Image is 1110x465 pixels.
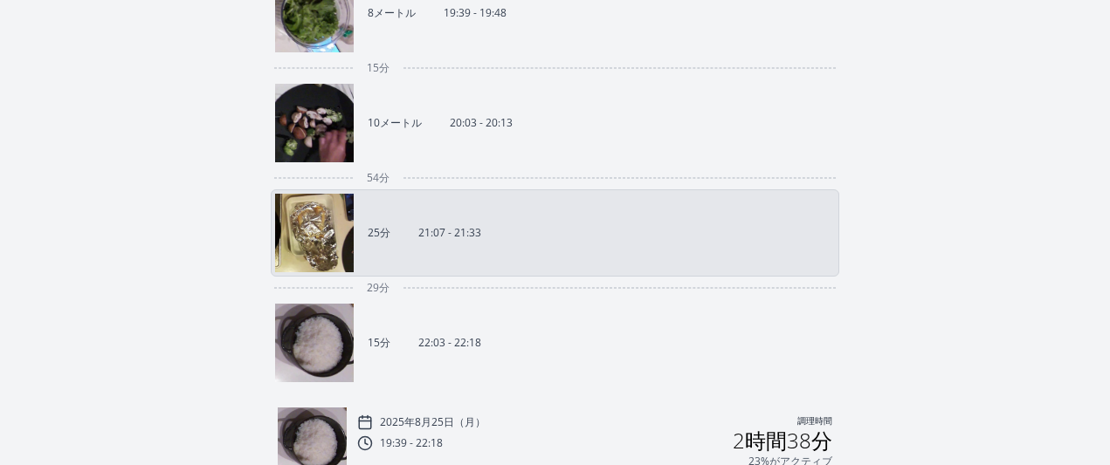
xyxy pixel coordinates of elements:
font: 10メートル [368,115,422,130]
font: 19:39 - 19:48 [444,5,507,20]
font: 15分 [368,335,390,350]
font: 15分 [367,60,390,75]
font: 2025年8月25日（月） [380,414,486,429]
font: 29分 [367,280,390,295]
font: 21:07 - 21:33 [418,225,481,240]
font: 25分 [368,225,390,240]
font: 2時間38分 [733,426,832,455]
font: 8メートル [368,5,416,20]
font: 20:03 - 20:13 [450,115,513,130]
font: 22:03 - 22:18 [418,335,481,350]
font: 調理時間 [797,415,832,427]
img: 250825110414_thumb.jpeg [275,84,354,162]
img: 250825120834_thumb.jpeg [275,194,354,272]
img: 250825130405_thumb.jpeg [275,304,354,382]
font: 19:39 - 22:18 [380,435,443,450]
font: 54分 [367,170,390,185]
